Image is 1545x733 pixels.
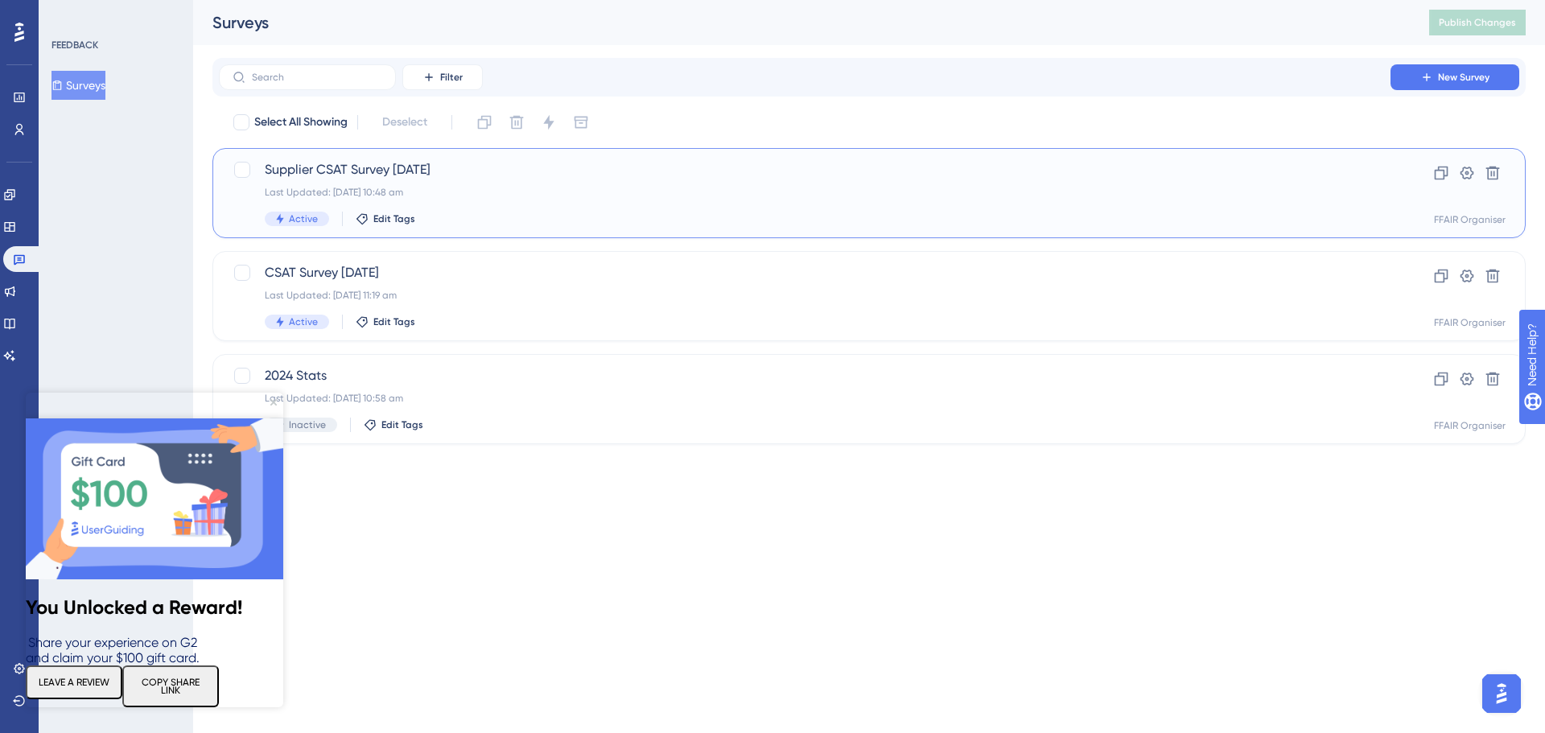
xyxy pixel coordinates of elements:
button: Deselect [368,108,442,137]
span: Share your experience on G2 [2,242,171,257]
span: Select All Showing [254,113,348,132]
button: Publish Changes [1429,10,1526,35]
div: FFAIR Organiser [1434,419,1506,432]
span: Need Help? [38,4,101,23]
button: New Survey [1390,64,1519,90]
span: Deselect [382,113,427,132]
div: Last Updated: [DATE] 11:19 am [265,289,1345,302]
span: Edit Tags [381,418,423,431]
iframe: UserGuiding AI Assistant Launcher [1477,669,1526,718]
button: Edit Tags [364,418,423,431]
span: CSAT Survey [DATE] [265,263,1345,282]
button: COPY SHARE LINK [97,273,193,315]
span: Active [289,315,318,328]
span: New Survey [1438,71,1489,84]
button: Edit Tags [356,315,415,328]
span: Filter [440,71,463,84]
div: Surveys [212,11,1389,34]
div: Last Updated: [DATE] 10:48 am [265,186,1345,199]
div: Last Updated: [DATE] 10:58 am [265,392,1345,405]
span: Supplier CSAT Survey [DATE] [265,160,1345,179]
span: 2024 Stats [265,366,1345,385]
div: FEEDBACK [51,39,98,51]
span: Publish Changes [1439,16,1516,29]
div: FFAIR Organiser [1434,213,1506,226]
span: Active [289,212,318,225]
span: Edit Tags [373,315,415,328]
span: Inactive [289,418,326,431]
div: FFAIR Organiser [1434,316,1506,329]
button: Surveys [51,71,105,100]
button: Edit Tags [356,212,415,225]
span: Edit Tags [373,212,415,225]
input: Search [252,72,382,83]
button: Filter [402,64,483,90]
